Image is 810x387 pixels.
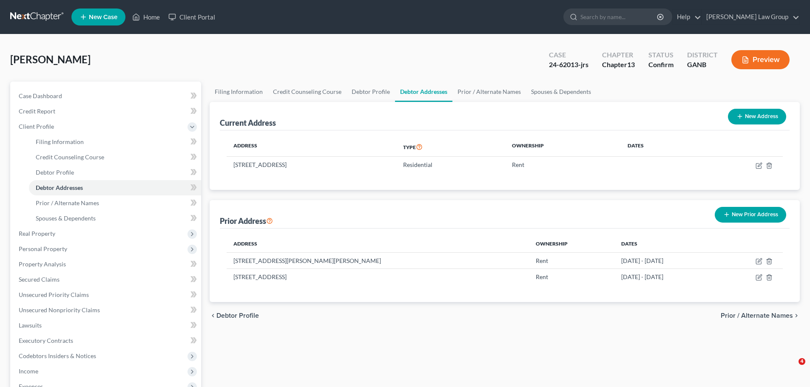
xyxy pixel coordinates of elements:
[220,118,276,128] div: Current Address
[12,257,201,272] a: Property Analysis
[36,199,99,206] span: Prior / Alternate Names
[395,82,452,102] a: Debtor Addresses
[19,230,55,237] span: Real Property
[12,104,201,119] a: Credit Report
[12,302,201,318] a: Unsecured Nonpriority Claims
[549,60,588,70] div: 24-62013-jrs
[19,322,42,329] span: Lawsuits
[452,82,526,102] a: Prior / Alternate Names
[164,9,219,25] a: Client Portal
[687,60,718,70] div: GANB
[728,109,786,124] button: New Address
[793,312,800,319] i: chevron_right
[526,82,596,102] a: Spouses & Dependents
[19,123,54,130] span: Client Profile
[529,235,614,252] th: Ownership
[227,157,396,173] td: [STREET_ADDRESS]
[799,358,805,365] span: 4
[19,107,55,115] span: Credit Report
[396,157,505,173] td: Residential
[12,88,201,104] a: Case Dashboard
[19,260,66,268] span: Property Analysis
[715,207,786,223] button: New Prior Address
[89,14,117,20] span: New Case
[268,82,347,102] a: Credit Counseling Course
[19,306,100,314] span: Unsecured Nonpriority Claims
[10,53,91,65] span: [PERSON_NAME]
[347,82,395,102] a: Debtor Profile
[19,337,73,344] span: Executory Contracts
[36,169,74,176] span: Debtor Profile
[19,245,67,252] span: Personal Property
[673,9,701,25] a: Help
[128,9,164,25] a: Home
[614,235,719,252] th: Dates
[505,137,621,157] th: Ownership
[602,60,635,70] div: Chapter
[12,272,201,287] a: Secured Claims
[210,82,268,102] a: Filing Information
[36,215,96,222] span: Spouses & Dependents
[687,50,718,60] div: District
[19,276,60,283] span: Secured Claims
[19,352,96,359] span: Codebtors Insiders & Notices
[648,50,674,60] div: Status
[29,195,201,211] a: Prior / Alternate Names
[29,211,201,226] a: Spouses & Dependents
[210,312,259,319] button: chevron_left Debtor Profile
[12,287,201,302] a: Unsecured Priority Claims
[529,252,614,268] td: Rent
[227,252,529,268] td: [STREET_ADDRESS][PERSON_NAME][PERSON_NAME]
[505,157,621,173] td: Rent
[29,165,201,180] a: Debtor Profile
[227,235,529,252] th: Address
[614,252,719,268] td: [DATE] - [DATE]
[12,318,201,333] a: Lawsuits
[549,50,588,60] div: Case
[648,60,674,70] div: Confirm
[216,312,259,319] span: Debtor Profile
[702,9,799,25] a: [PERSON_NAME] Law Group
[721,312,793,319] span: Prior / Alternate Names
[19,367,38,375] span: Income
[602,50,635,60] div: Chapter
[36,138,84,145] span: Filing Information
[29,180,201,195] a: Debtor Addresses
[29,134,201,150] a: Filing Information
[12,333,201,348] a: Executory Contracts
[19,291,89,298] span: Unsecured Priority Claims
[621,137,696,157] th: Dates
[627,60,635,68] span: 13
[731,50,790,69] button: Preview
[227,137,396,157] th: Address
[210,312,216,319] i: chevron_left
[19,92,62,99] span: Case Dashboard
[781,358,801,379] iframe: Intercom live chat
[529,269,614,285] td: Rent
[29,150,201,165] a: Credit Counseling Course
[721,312,800,319] button: Prior / Alternate Names chevron_right
[396,137,505,157] th: Type
[580,9,658,25] input: Search by name...
[36,153,104,161] span: Credit Counseling Course
[614,269,719,285] td: [DATE] - [DATE]
[227,269,529,285] td: [STREET_ADDRESS]
[36,184,83,191] span: Debtor Addresses
[220,216,273,226] div: Prior Address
